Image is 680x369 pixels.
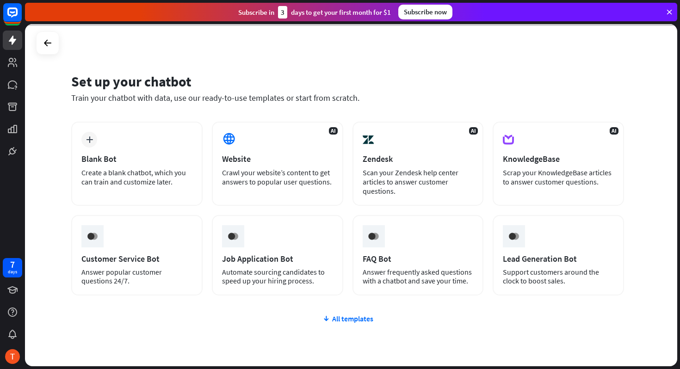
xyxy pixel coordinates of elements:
[8,269,17,275] div: days
[278,6,287,18] div: 3
[238,6,391,18] div: Subscribe in days to get your first month for $1
[10,260,15,269] div: 7
[3,258,22,277] a: 7 days
[398,5,452,19] div: Subscribe now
